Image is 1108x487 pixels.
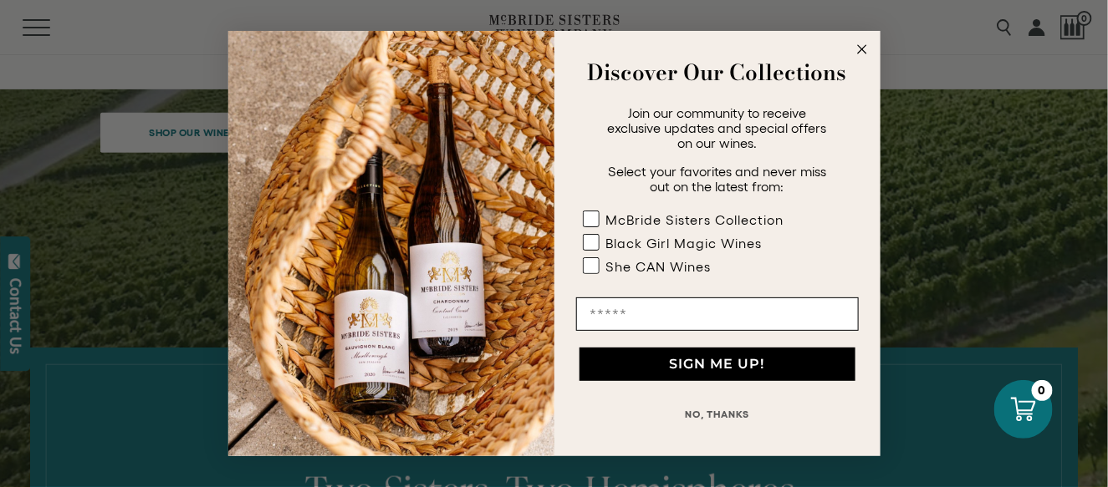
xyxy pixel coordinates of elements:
[588,56,847,89] strong: Discover Our Collections
[606,259,712,274] div: She CAN Wines
[576,297,859,331] input: Email
[608,164,826,194] span: Select your favorites and never miss out on the latest from:
[580,347,855,381] button: SIGN ME UP!
[1032,380,1053,401] div: 0
[606,236,763,251] div: Black Girl Magic Wines
[576,398,859,431] button: NO, THANKS
[228,31,554,456] img: 42653730-7e35-4af7-a99d-12bf478283cf.jpeg
[852,39,872,59] button: Close dialog
[606,212,784,227] div: McBride Sisters Collection
[608,105,827,150] span: Join our community to receive exclusive updates and special offers on our wines.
